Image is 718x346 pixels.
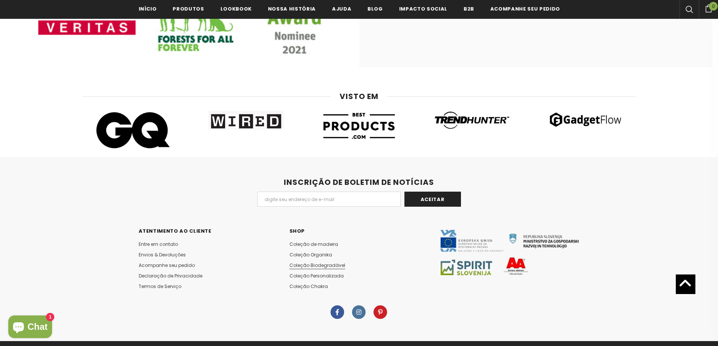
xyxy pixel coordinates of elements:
span: Envios & Devoluções [139,251,186,258]
span: Acompanhe seu pedido [139,262,195,268]
span: Atentimento ao Cliente [139,227,211,235]
a: Acompanhe seu pedido [139,260,195,271]
span: Coleção Chakra [289,283,328,290]
span: Acompanhe seu pedido [490,5,560,12]
img: GQ Logo [95,111,171,149]
span: B2B [464,5,474,12]
img: Trend Hunter Logo [435,111,510,130]
input: Email Address [257,192,401,207]
span: ajuda [332,5,351,12]
a: Coleção Personalizada [289,271,344,281]
a: 0 [699,3,718,12]
a: Coleção Biodegradável [289,260,345,271]
span: Termos de Serviço [139,283,181,290]
a: Entre em contato [139,239,178,250]
a: Coleção de madeira [289,239,338,250]
span: IMPACTO SOCIAL [399,5,447,12]
inbox-online-store-chat: Shopify online store chat [6,316,54,340]
span: Coleção Organika [289,251,332,258]
img: Wired Logo [208,111,284,130]
span: Coleção Biodegradável [289,262,345,268]
a: Declaração de Privacidade [139,271,202,281]
span: 0 [709,2,718,11]
a: Coleção Chakra [289,281,328,292]
span: VISTO EM [340,91,378,102]
a: Termos de Serviço [139,281,181,292]
span: Coleção de madeira [289,241,338,247]
span: SHOP [289,227,305,235]
a: Envios & Devoluções [139,250,186,260]
span: Início [139,5,157,12]
img: Javni Razpis [440,230,580,275]
span: Lookbook [220,5,252,12]
span: Nossa história [268,5,316,12]
img: Gadget Flow Logo [548,111,623,128]
span: Produtos [173,5,204,12]
span: Blog [367,5,383,12]
a: Coleção Organika [289,250,332,260]
span: INSCRIÇÃO DE BOLETIM DE NOTÍCIAS [284,177,434,187]
span: Declaração de Privacidade [139,273,202,279]
a: Javni Razpis [440,249,580,255]
span: Coleção Personalizada [289,273,344,279]
img: Best Products.com Logo [321,111,397,142]
input: Aceitar [404,192,461,207]
span: Entre em contato [139,241,178,247]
